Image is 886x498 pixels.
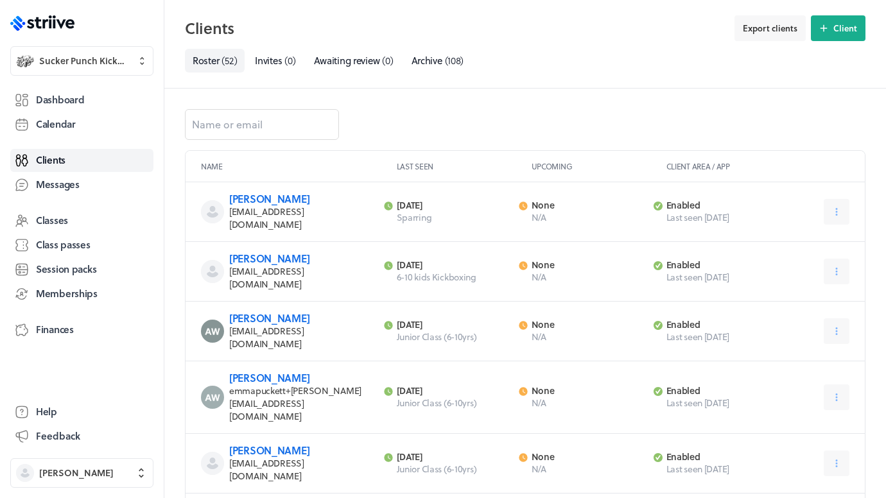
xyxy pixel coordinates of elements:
[229,191,309,206] a: [PERSON_NAME]
[16,52,34,70] img: Sucker Punch Kickboxing
[397,161,526,171] p: Last seen
[36,405,57,418] span: Help
[849,461,880,492] iframe: gist-messenger-bubble-iframe
[306,49,401,73] a: Awaiting review(0)
[10,209,153,232] a: Classes
[10,234,153,257] a: Class passes
[532,259,646,271] p: None
[382,53,393,67] span: ( 0 )
[734,15,806,41] button: Export clients
[666,318,700,331] span: enabled
[284,53,295,67] span: ( 0 )
[255,53,282,67] span: Invites
[39,55,129,67] span: Sucker Punch Kickboxing
[666,384,700,397] span: enabled
[39,467,114,479] span: [PERSON_NAME]
[229,264,304,291] span: [EMAIL_ADDRESS][DOMAIN_NAME]
[10,458,153,488] button: [PERSON_NAME]
[811,15,865,41] button: Client
[412,53,442,67] span: Archive
[229,456,304,483] span: [EMAIL_ADDRESS][DOMAIN_NAME]
[185,49,865,73] nav: Tabs
[229,324,304,350] span: [EMAIL_ADDRESS][DOMAIN_NAME]
[201,320,224,343] img: Archie Wonnacott
[10,425,153,448] button: Feedback
[36,93,84,107] span: Dashboard
[397,397,511,409] p: Junior Class (6-10yrs)
[532,463,646,476] p: N/A
[185,109,339,140] input: Name or email
[229,384,361,423] span: emmapuckett+[PERSON_NAME][EMAIL_ADDRESS][DOMAIN_NAME]
[397,211,511,224] p: Sparring
[36,287,98,300] span: Memberships
[397,271,511,284] p: 6-10 kids Kickboxing
[10,149,153,172] a: Clients
[36,238,91,252] span: Class passes
[666,331,781,343] span: Last seen [DATE]
[743,22,797,34] span: Export clients
[532,451,646,463] p: None
[229,251,309,266] a: [PERSON_NAME]
[532,200,646,211] p: None
[229,370,309,385] a: [PERSON_NAME]
[36,117,76,131] span: Calendar
[36,214,68,227] span: Classes
[666,397,781,409] span: Last seen [DATE]
[36,429,80,443] span: Feedback
[185,15,727,41] h2: Clients
[397,200,511,211] p: [DATE]
[229,443,309,458] a: [PERSON_NAME]
[666,198,700,212] span: enabled
[397,331,511,343] p: Junior Class (6-10yrs)
[229,205,304,231] span: [EMAIL_ADDRESS][DOMAIN_NAME]
[193,53,219,67] span: Roster
[10,173,153,196] a: Messages
[404,49,472,73] a: Archive(108)
[532,161,661,171] p: Upcoming
[10,46,153,76] button: Sucker Punch KickboxingSucker Punch Kickboxing
[532,331,646,343] p: N/A
[666,211,781,224] span: Last seen [DATE]
[397,463,511,476] p: Junior Class (6-10yrs)
[666,271,781,284] span: Last seen [DATE]
[397,319,511,331] p: [DATE]
[666,450,700,463] span: enabled
[666,463,781,476] span: Last seen [DATE]
[397,259,511,271] p: [DATE]
[532,397,646,409] p: N/A
[36,178,80,191] span: Messages
[36,262,96,276] span: Session packs
[10,89,153,112] a: Dashboard
[36,323,74,336] span: Finances
[185,49,245,73] a: Roster(52)
[36,153,65,167] span: Clients
[221,53,237,67] span: ( 52 )
[10,318,153,341] a: Finances
[532,319,646,331] p: None
[445,53,464,67] span: ( 108 )
[397,385,511,397] p: [DATE]
[10,400,153,424] a: Help
[201,386,224,409] img: Arthur Wood
[666,161,850,171] p: Client area / App
[833,22,857,34] span: Client
[314,53,380,67] span: Awaiting review
[10,258,153,281] a: Session packs
[532,385,646,397] p: None
[532,211,646,224] p: N/A
[201,161,392,171] p: Name
[229,311,309,325] a: [PERSON_NAME]
[532,271,646,284] p: N/A
[666,258,700,271] span: enabled
[247,49,303,73] a: Invites(0)
[397,451,511,463] p: [DATE]
[10,282,153,305] a: Memberships
[10,113,153,136] a: Calendar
